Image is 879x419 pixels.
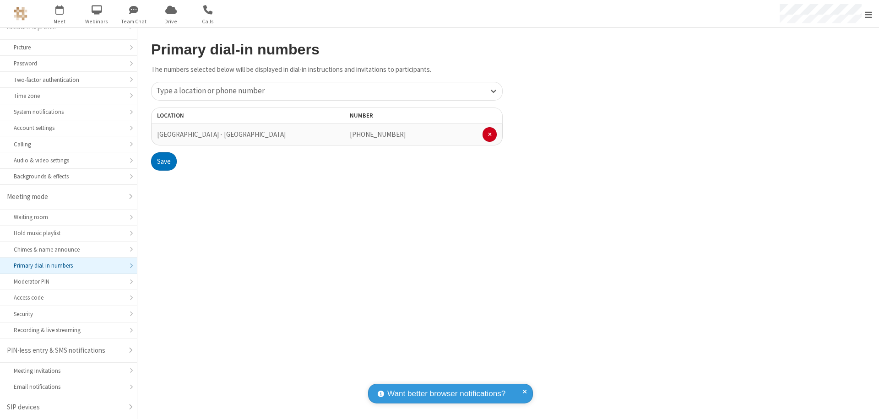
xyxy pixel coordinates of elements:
[151,152,177,171] button: Save
[14,124,123,132] div: Account settings
[151,64,503,75] p: The numbers selected below will be displayed in dial-in instructions and invitations to participa...
[151,42,503,58] h2: Primary dial-in numbers
[14,293,123,302] div: Access code
[14,75,123,84] div: Two-factor authentication
[14,107,123,116] div: System notifications
[14,277,123,286] div: Moderator PIN
[14,172,123,181] div: Backgrounds & effects
[151,107,292,124] th: Location
[191,17,225,26] span: Calls
[387,388,505,400] span: Want better browser notifications?
[14,229,123,237] div: Hold music playlist
[14,43,123,52] div: Picture
[14,382,123,391] div: Email notifications
[14,245,123,254] div: Chimes & name announce
[151,124,292,145] td: [GEOGRAPHIC_DATA] - [GEOGRAPHIC_DATA]
[14,366,123,375] div: Meeting Invitations
[350,130,406,139] span: [PHONE_NUMBER]
[14,326,123,334] div: Recording & live streaming
[80,17,114,26] span: Webinars
[14,140,123,149] div: Calling
[154,17,188,26] span: Drive
[7,402,123,413] div: SIP devices
[14,7,27,21] img: QA Selenium DO NOT DELETE OR CHANGE
[7,192,123,202] div: Meeting mode
[344,107,503,124] th: Number
[14,261,123,270] div: Primary dial-in numbers
[43,17,77,26] span: Meet
[14,91,123,100] div: Time zone
[14,213,123,221] div: Waiting room
[117,17,151,26] span: Team Chat
[14,156,123,165] div: Audio & video settings
[7,345,123,356] div: PIN-less entry & SMS notifications
[14,59,123,68] div: Password
[14,310,123,318] div: Security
